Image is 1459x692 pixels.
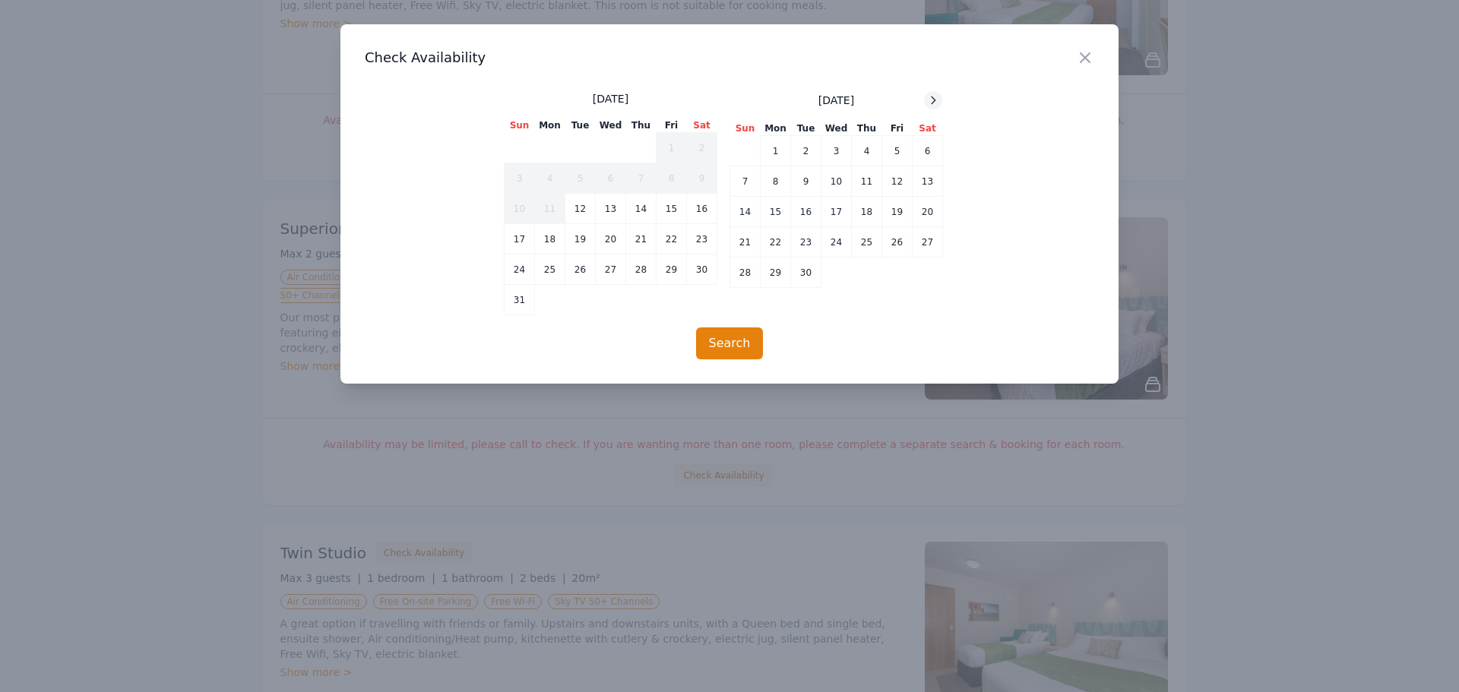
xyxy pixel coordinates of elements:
td: 4 [535,163,565,194]
td: 4 [852,136,882,166]
td: 18 [852,197,882,227]
td: 16 [687,194,717,224]
span: [DATE] [593,91,628,106]
td: 30 [791,258,821,288]
td: 21 [626,224,657,254]
td: 17 [821,197,852,227]
th: Wed [596,118,626,133]
td: 23 [687,224,717,254]
td: 1 [657,133,687,163]
td: 26 [565,254,596,285]
td: 7 [626,163,657,194]
th: Tue [791,122,821,136]
td: 5 [882,136,913,166]
td: 27 [596,254,626,285]
td: 9 [687,163,717,194]
td: 28 [730,258,761,288]
td: 12 [565,194,596,224]
td: 8 [657,163,687,194]
button: Search [696,327,764,359]
th: Fri [657,118,687,133]
td: 22 [657,224,687,254]
td: 17 [505,224,535,254]
td: 7 [730,166,761,197]
td: 13 [913,166,943,197]
th: Sun [730,122,761,136]
td: 16 [791,197,821,227]
td: 30 [687,254,717,285]
td: 12 [882,166,913,197]
td: 15 [761,197,791,227]
td: 20 [596,224,626,254]
th: Wed [821,122,852,136]
th: Tue [565,118,596,133]
th: Mon [535,118,565,133]
td: 24 [505,254,535,285]
td: 10 [505,194,535,224]
td: 19 [882,197,913,227]
td: 6 [913,136,943,166]
td: 3 [505,163,535,194]
td: 25 [535,254,565,285]
td: 23 [791,227,821,258]
td: 29 [657,254,687,285]
span: [DATE] [818,93,854,108]
td: 31 [505,285,535,315]
th: Fri [882,122,913,136]
td: 28 [626,254,657,285]
td: 21 [730,227,761,258]
th: Sat [687,118,717,133]
th: Thu [626,118,657,133]
td: 25 [852,227,882,258]
th: Mon [761,122,791,136]
td: 22 [761,227,791,258]
td: 3 [821,136,852,166]
td: 1 [761,136,791,166]
td: 14 [626,194,657,224]
td: 9 [791,166,821,197]
td: 6 [596,163,626,194]
td: 2 [687,133,717,163]
td: 19 [565,224,596,254]
td: 26 [882,227,913,258]
td: 10 [821,166,852,197]
td: 29 [761,258,791,288]
h3: Check Availability [365,49,1094,67]
td: 18 [535,224,565,254]
td: 27 [913,227,943,258]
td: 20 [913,197,943,227]
td: 15 [657,194,687,224]
td: 8 [761,166,791,197]
td: 11 [852,166,882,197]
td: 14 [730,197,761,227]
td: 24 [821,227,852,258]
td: 5 [565,163,596,194]
th: Sat [913,122,943,136]
th: Thu [852,122,882,136]
td: 11 [535,194,565,224]
td: 13 [596,194,626,224]
th: Sun [505,118,535,133]
td: 2 [791,136,821,166]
